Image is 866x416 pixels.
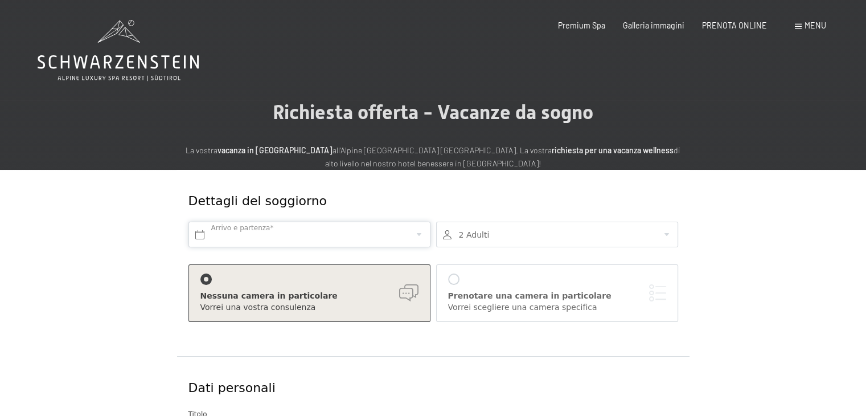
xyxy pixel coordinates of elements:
[183,144,684,170] p: La vostra all'Alpine [GEOGRAPHIC_DATA] [GEOGRAPHIC_DATA]. La vostra di alto livello nel nostro ho...
[273,100,593,124] span: Richiesta offerta - Vacanze da sogno
[558,21,605,30] a: Premium Spa
[200,291,418,302] div: Nessuna camera in particolare
[552,145,674,155] strong: richiesta per una vacanza wellness
[217,145,333,155] strong: vacanza in [GEOGRAPHIC_DATA]
[188,380,678,397] div: Dati personali
[188,193,596,210] div: Dettagli del soggiorno
[200,302,418,313] div: Vorrei una vostra consulenza
[623,21,684,30] a: Galleria immagini
[448,302,666,313] div: Vorrei scegliere una camera specifica
[448,291,666,302] div: Prenotare una camera in particolare
[805,21,826,30] span: Menu
[702,21,767,30] a: PRENOTA ONLINE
